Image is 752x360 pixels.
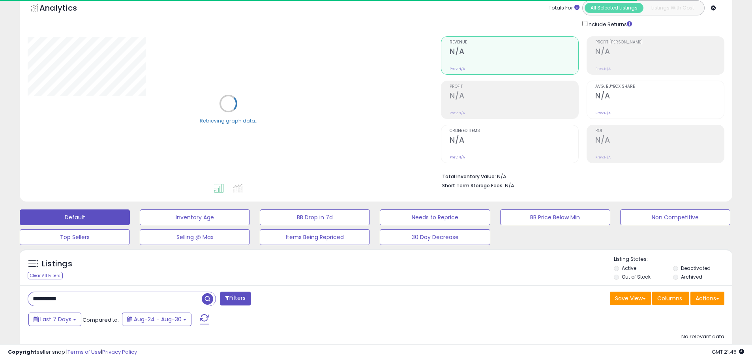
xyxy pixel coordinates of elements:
[576,19,641,28] div: Include Returns
[442,182,504,189] b: Short Term Storage Fees:
[28,313,81,326] button: Last 7 Days
[595,136,724,146] h2: N/A
[595,66,611,71] small: Prev: N/A
[220,292,251,305] button: Filters
[450,85,578,89] span: Profit
[614,256,732,263] p: Listing States:
[134,315,182,323] span: Aug-24 - Aug-30
[8,348,37,356] strong: Copyright
[622,273,651,280] label: Out of Stock
[8,349,137,356] div: seller snap | |
[140,209,250,225] button: Inventory Age
[260,209,370,225] button: BB Drop in 7d
[442,173,496,180] b: Total Inventory Value:
[620,209,730,225] button: Non Competitive
[681,265,711,271] label: Deactivated
[20,209,130,225] button: Default
[450,136,578,146] h2: N/A
[622,265,636,271] label: Active
[505,182,514,189] span: N/A
[102,348,137,356] a: Privacy Policy
[595,85,724,89] span: Avg. Buybox Share
[643,3,702,13] button: Listings With Cost
[652,292,689,305] button: Columns
[28,272,63,279] div: Clear All Filters
[40,315,71,323] span: Last 7 Days
[450,66,465,71] small: Prev: N/A
[681,333,724,341] div: No relevant data
[690,292,724,305] button: Actions
[42,258,72,270] h5: Listings
[595,129,724,133] span: ROI
[39,2,92,15] h5: Analytics
[260,229,370,245] button: Items Being Repriced
[595,40,724,45] span: Profit [PERSON_NAME]
[68,348,101,356] a: Terms of Use
[595,111,611,115] small: Prev: N/A
[442,171,718,181] li: N/A
[20,229,130,245] button: Top Sellers
[450,40,578,45] span: Revenue
[585,3,643,13] button: All Selected Listings
[450,129,578,133] span: Ordered Items
[595,155,611,160] small: Prev: N/A
[140,229,250,245] button: Selling @ Max
[595,91,724,102] h2: N/A
[200,117,257,124] div: Retrieving graph data..
[610,292,651,305] button: Save View
[500,209,610,225] button: BB Price Below Min
[450,91,578,102] h2: N/A
[122,313,191,326] button: Aug-24 - Aug-30
[681,273,702,280] label: Archived
[450,111,465,115] small: Prev: N/A
[450,155,465,160] small: Prev: N/A
[712,348,744,356] span: 2025-09-7 21:45 GMT
[83,316,119,324] span: Compared to:
[380,229,490,245] button: 30 Day Decrease
[549,4,579,12] div: Totals For
[657,294,682,302] span: Columns
[595,47,724,58] h2: N/A
[380,209,490,225] button: Needs to Reprice
[450,47,578,58] h2: N/A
